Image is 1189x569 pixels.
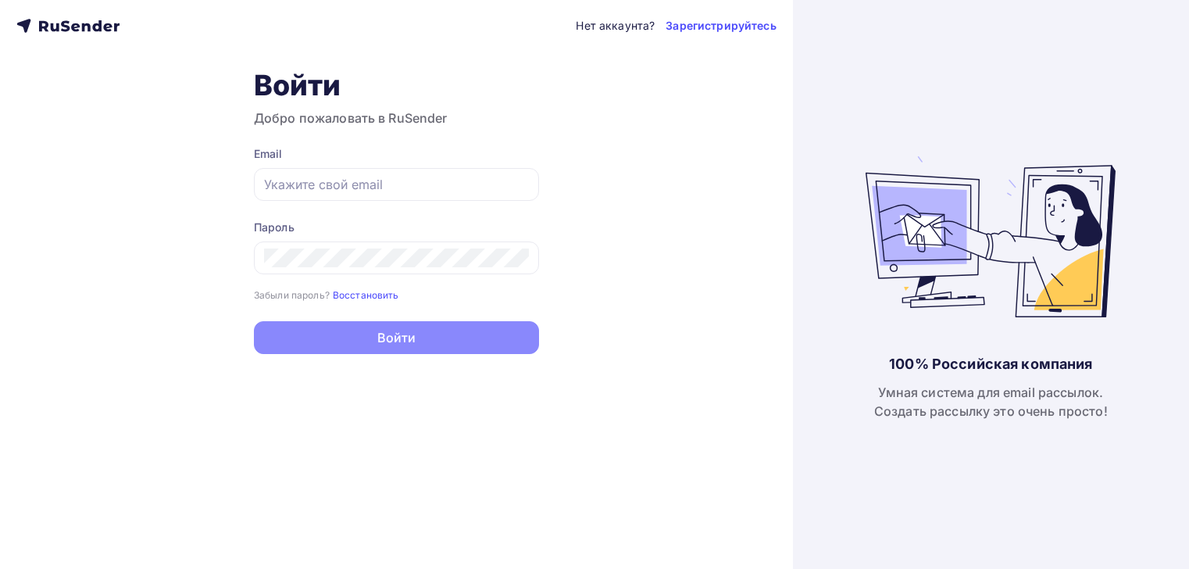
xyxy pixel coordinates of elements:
small: Забыли пароль? [254,289,330,301]
input: Укажите свой email [264,175,529,194]
small: Восстановить [333,289,399,301]
a: Зарегистрируйтесь [666,18,776,34]
div: Умная система для email рассылок. Создать рассылку это очень просто! [874,383,1108,420]
div: 100% Российская компания [889,355,1092,374]
div: Нет аккаунта? [576,18,655,34]
h3: Добро пожаловать в RuSender [254,109,539,127]
div: Пароль [254,220,539,235]
h1: Войти [254,68,539,102]
a: Восстановить [333,288,399,301]
button: Войти [254,321,539,354]
div: Email [254,146,539,162]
